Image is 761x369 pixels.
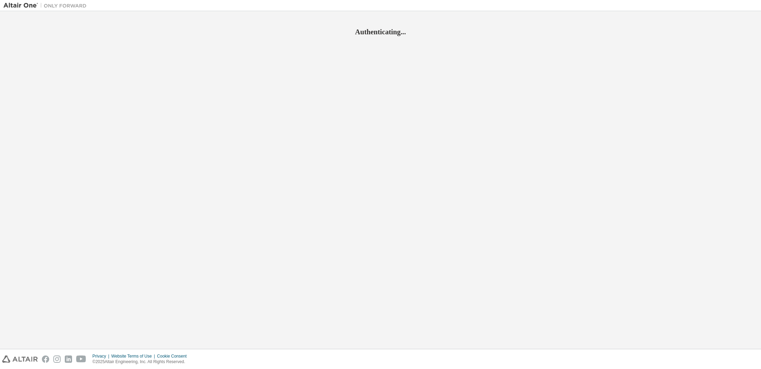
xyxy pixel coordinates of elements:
img: youtube.svg [76,355,86,363]
p: © 2025 Altair Engineering, Inc. All Rights Reserved. [92,359,191,365]
img: linkedin.svg [65,355,72,363]
h2: Authenticating... [3,27,758,36]
img: altair_logo.svg [2,355,38,363]
div: Website Terms of Use [111,353,157,359]
img: Altair One [3,2,90,9]
div: Cookie Consent [157,353,191,359]
img: facebook.svg [42,355,49,363]
div: Privacy [92,353,111,359]
img: instagram.svg [53,355,61,363]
